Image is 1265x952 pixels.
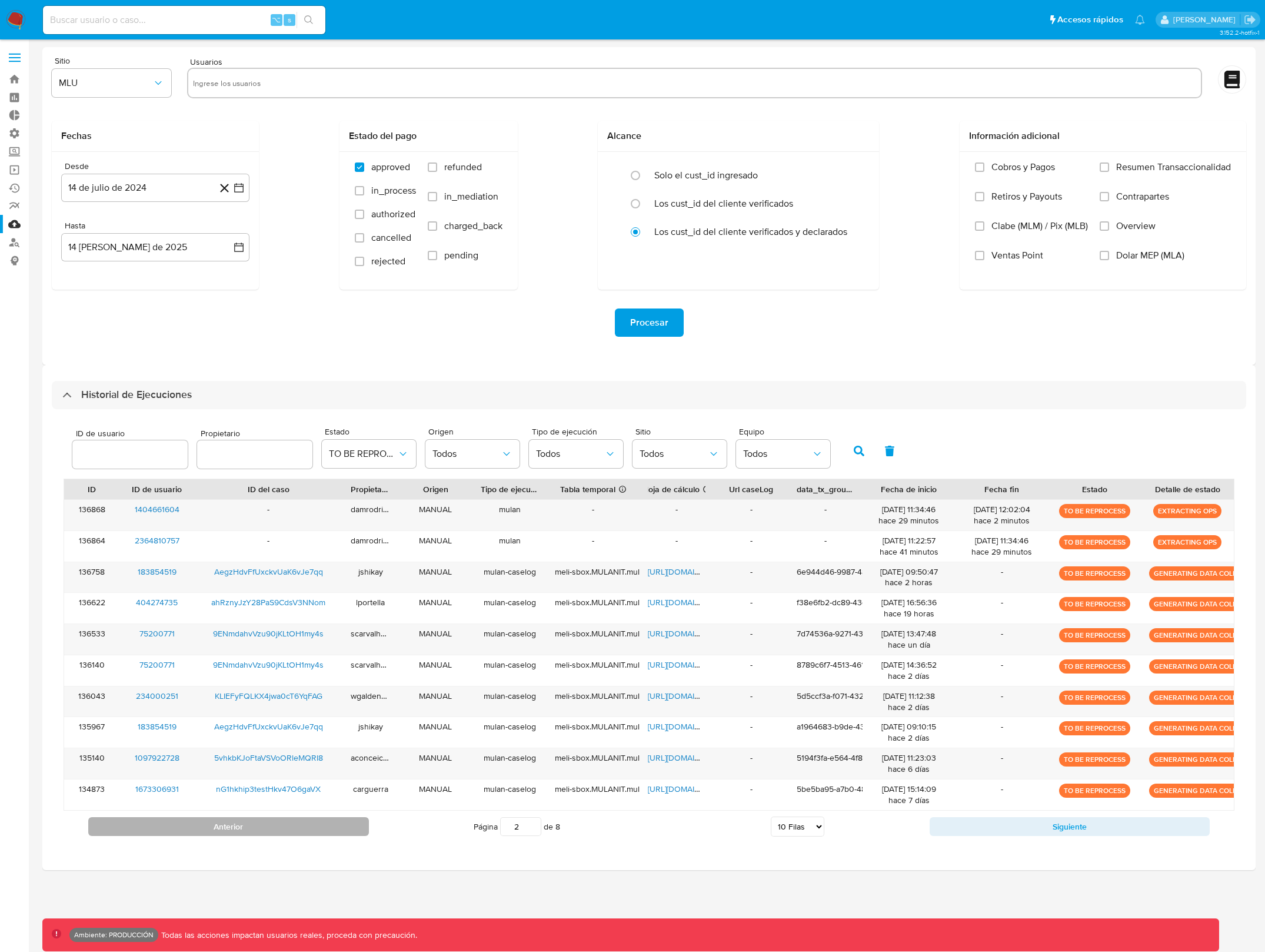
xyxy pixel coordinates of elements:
p: Todas las acciones impactan usuarios reales, proceda con precaución. [158,930,417,941]
input: Buscar usuario o caso... [43,12,325,28]
button: search-icon [297,12,321,28]
span: Accesos rápidos [1057,14,1123,26]
p: gaspar.zanini@mercadolibre.com [1173,14,1240,25]
span: ⌥ [272,14,281,25]
p: Ambiente: PRODUCCIÓN [74,933,154,937]
a: Salir [1244,14,1256,26]
span: s [288,14,291,25]
a: Notificaciones [1135,15,1145,25]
